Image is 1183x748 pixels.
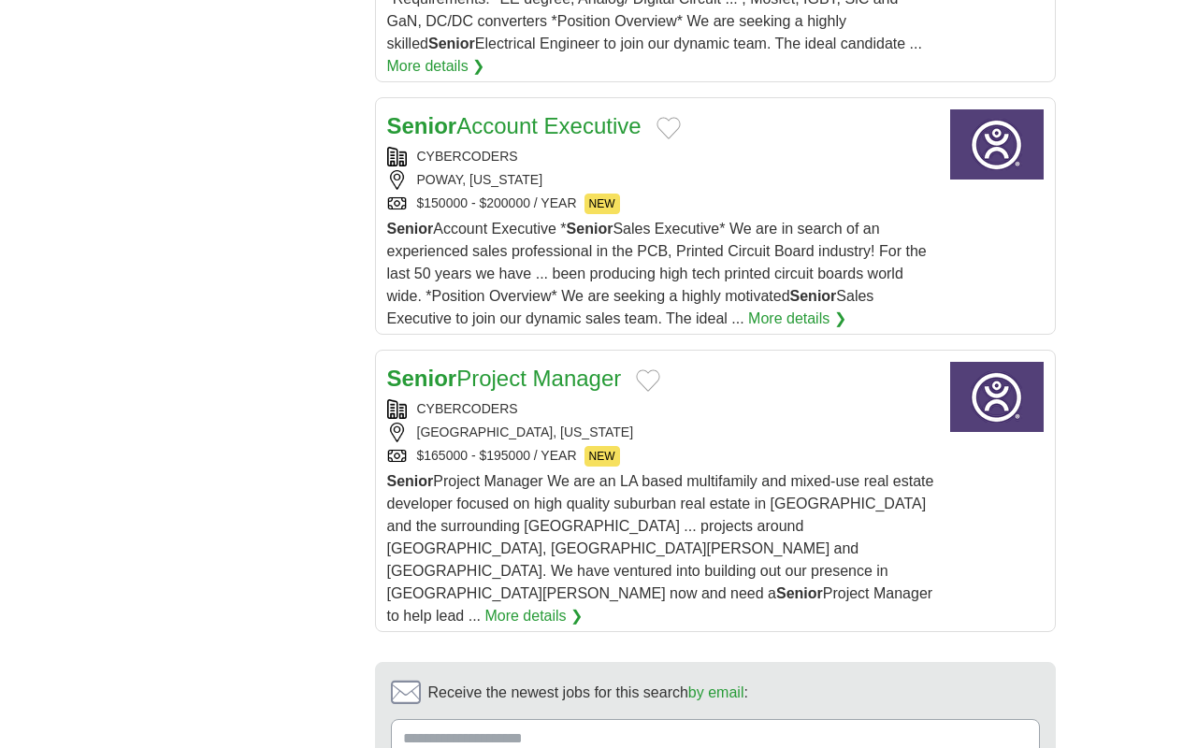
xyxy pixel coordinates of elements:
[417,149,518,164] a: CYBERCODERS
[950,109,1044,180] img: CyberCoders logo
[387,113,457,138] strong: Senior
[387,221,927,326] span: Account Executive * Sales Executive* We are in search of an experienced sales professional in the...
[387,423,935,442] div: [GEOGRAPHIC_DATA], [US_STATE]
[636,369,660,392] button: Add to favorite jobs
[790,288,837,304] strong: Senior
[387,366,457,391] strong: Senior
[387,473,434,489] strong: Senior
[387,113,642,138] a: SeniorAccount Executive
[417,401,518,416] a: CYBERCODERS
[387,446,935,467] div: $165000 - $195000 / YEAR
[584,446,620,467] span: NEW
[567,221,613,237] strong: Senior
[950,362,1044,432] img: CyberCoders logo
[387,221,434,237] strong: Senior
[387,55,485,78] a: More details ❯
[584,194,620,214] span: NEW
[484,605,583,627] a: More details ❯
[776,585,823,601] strong: Senior
[428,682,748,704] span: Receive the newest jobs for this search :
[387,194,935,214] div: $150000 - $200000 / YEAR
[428,36,475,51] strong: Senior
[387,366,622,391] a: SeniorProject Manager
[688,684,744,700] a: by email
[387,170,935,190] div: POWAY, [US_STATE]
[656,117,681,139] button: Add to favorite jobs
[387,473,934,624] span: Project Manager We are an LA based multifamily and mixed-use real estate developer focused on hig...
[748,308,846,330] a: More details ❯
